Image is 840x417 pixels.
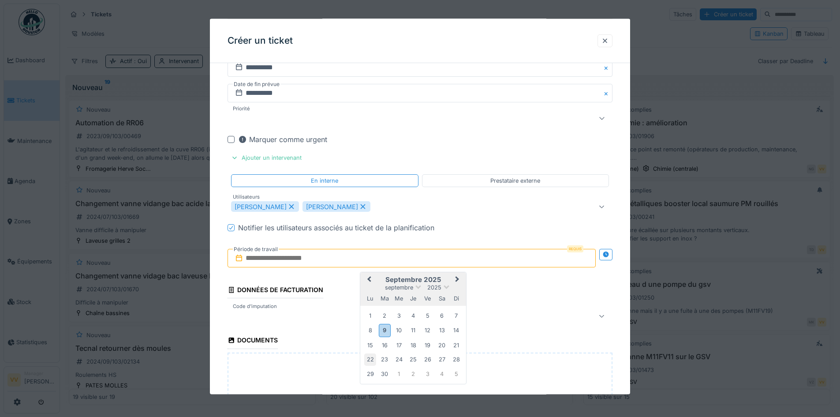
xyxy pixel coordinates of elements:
[379,293,391,304] div: mardi
[407,353,419,365] div: Choose jeudi 25 septembre 2025
[450,309,462,321] div: Choose dimanche 7 septembre 2025
[364,324,376,336] div: Choose lundi 8 septembre 2025
[379,324,391,337] div: Choose mardi 9 septembre 2025
[364,309,376,321] div: Choose lundi 1 septembre 2025
[422,353,433,365] div: Choose vendredi 26 septembre 2025
[228,283,323,298] div: Données de facturation
[436,293,448,304] div: samedi
[450,339,462,351] div: Choose dimanche 21 septembre 2025
[228,151,305,163] div: Ajouter un intervenant
[393,368,405,379] div: Choose mercredi 1 octobre 2025
[436,368,448,379] div: Choose samedi 4 octobre 2025
[364,353,376,365] div: Choose lundi 22 septembre 2025
[407,324,419,336] div: Choose jeudi 11 septembre 2025
[603,83,612,102] button: Close
[231,105,252,112] label: Priorité
[436,339,448,351] div: Choose samedi 20 septembre 2025
[302,201,370,212] div: [PERSON_NAME]
[228,334,278,349] div: Documents
[379,368,391,379] div: Choose mardi 30 septembre 2025
[238,134,327,144] div: Marquer comme urgent
[233,79,280,89] label: Date de fin prévue
[393,309,405,321] div: Choose mercredi 3 septembre 2025
[360,276,466,284] h2: septembre 2025
[393,293,405,304] div: mercredi
[407,368,419,379] div: Choose jeudi 2 octobre 2025
[385,284,413,291] span: septembre
[407,309,419,321] div: Choose jeudi 4 septembre 2025
[233,53,257,63] label: Deadline
[364,368,376,379] div: Choose lundi 29 septembre 2025
[490,177,540,185] div: Prestataire externe
[567,245,583,252] div: Requis
[393,353,405,365] div: Choose mercredi 24 septembre 2025
[451,273,465,287] button: Next Month
[238,222,434,233] div: Notifier les utilisateurs associés au ticket de la planification
[363,308,463,381] div: Month septembre, 2025
[231,201,299,212] div: [PERSON_NAME]
[364,293,376,304] div: lundi
[450,353,462,365] div: Choose dimanche 28 septembre 2025
[379,353,391,365] div: Choose mardi 23 septembre 2025
[436,309,448,321] div: Choose samedi 6 septembre 2025
[450,368,462,379] div: Choose dimanche 5 octobre 2025
[231,303,279,310] label: Code d'imputation
[436,353,448,365] div: Choose samedi 27 septembre 2025
[422,309,433,321] div: Choose vendredi 5 septembre 2025
[422,293,433,304] div: vendredi
[603,58,612,76] button: Close
[427,284,441,291] span: 2025
[450,293,462,304] div: dimanche
[228,35,293,46] h3: Créer un ticket
[422,339,433,351] div: Choose vendredi 19 septembre 2025
[407,293,419,304] div: jeudi
[393,324,405,336] div: Choose mercredi 10 septembre 2025
[361,273,375,287] button: Previous Month
[231,193,261,201] label: Utilisateurs
[311,177,338,185] div: En interne
[422,324,433,336] div: Choose vendredi 12 septembre 2025
[436,324,448,336] div: Choose samedi 13 septembre 2025
[422,368,433,379] div: Choose vendredi 3 octobre 2025
[407,339,419,351] div: Choose jeudi 18 septembre 2025
[379,339,391,351] div: Choose mardi 16 septembre 2025
[393,339,405,351] div: Choose mercredi 17 septembre 2025
[233,244,279,254] label: Période de travail
[450,324,462,336] div: Choose dimanche 14 septembre 2025
[379,309,391,321] div: Choose mardi 2 septembre 2025
[364,339,376,351] div: Choose lundi 15 septembre 2025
